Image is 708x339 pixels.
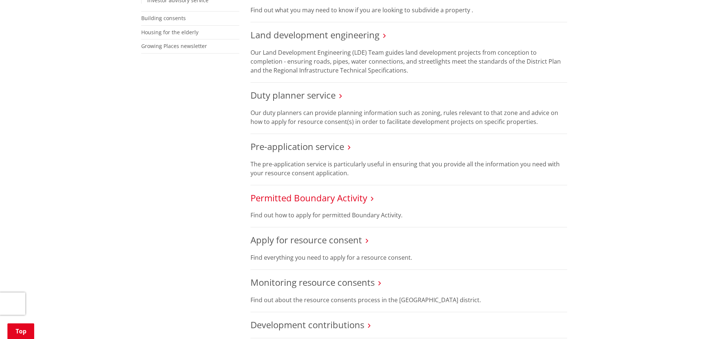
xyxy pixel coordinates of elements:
p: The pre-application service is particularly useful in ensuring that you provide all the informati... [250,160,567,178]
a: Permitted Boundary Activity [250,192,367,204]
p: Find out about the resource consents process in the [GEOGRAPHIC_DATA] district. [250,295,567,304]
p: Our Land Development Engineering (LDE) Team guides land development projects from conception to c... [250,48,567,75]
a: Top [7,323,34,339]
a: Duty planner service [250,89,336,101]
a: Housing for the elderly [141,29,198,36]
p: Find everything you need to apply for a resource consent. [250,253,567,262]
p: Find out what you may need to know if you are looking to subdivide a property . [250,6,567,15]
a: Growing Places newsletter [141,42,207,49]
a: Building consents [141,15,186,22]
p: Our duty planners can provide planning information such as zoning, rules relevant to that zone an... [250,108,567,126]
iframe: Messenger Launcher [674,308,701,335]
a: Land development engineering [250,29,379,41]
a: Pre-application service [250,140,344,153]
a: Apply for resource consent [250,234,362,246]
a: Development contributions [250,319,364,331]
p: Find out how to apply for permitted Boundary Activity. [250,211,567,220]
a: Monitoring resource consents [250,276,375,288]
